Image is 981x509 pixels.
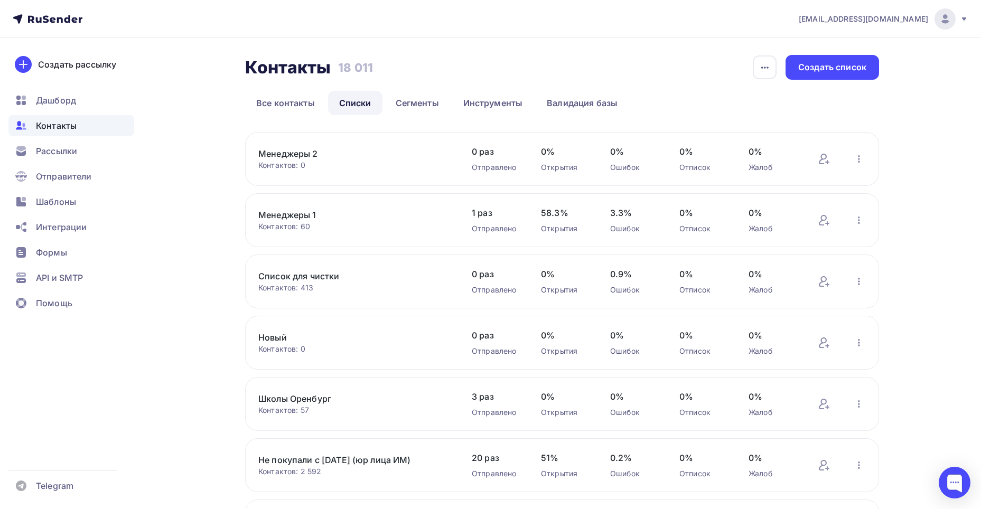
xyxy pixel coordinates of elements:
[8,191,134,212] a: Шаблоны
[8,140,134,162] a: Рассылки
[385,91,450,115] a: Сегменты
[541,468,589,479] div: Открытия
[610,346,658,356] div: Ошибок
[679,268,727,280] span: 0%
[610,223,658,234] div: Ошибок
[749,145,797,158] span: 0%
[258,221,451,232] div: Контактов: 60
[258,331,438,344] a: Новый
[541,390,589,403] span: 0%
[541,329,589,342] span: 0%
[472,390,520,403] span: 3 раз
[610,285,658,295] div: Ошибок
[679,162,727,173] div: Отписок
[8,242,134,263] a: Формы
[258,147,438,160] a: Менеджеры 2
[679,206,727,219] span: 0%
[610,145,658,158] span: 0%
[472,206,520,219] span: 1 раз
[258,392,438,405] a: Школы Оренбург
[541,145,589,158] span: 0%
[799,14,928,24] span: [EMAIL_ADDRESS][DOMAIN_NAME]
[245,91,326,115] a: Все контакты
[258,344,451,354] div: Контактов: 0
[749,468,797,479] div: Жалоб
[541,268,589,280] span: 0%
[36,119,77,132] span: Контакты
[610,390,658,403] span: 0%
[541,206,589,219] span: 58.3%
[749,285,797,295] div: Жалоб
[610,162,658,173] div: Ошибок
[679,451,727,464] span: 0%
[36,479,73,492] span: Telegram
[258,270,438,282] a: Список для чистки
[245,57,331,78] h2: Контакты
[749,206,797,219] span: 0%
[36,170,92,183] span: Отправители
[749,162,797,173] div: Жалоб
[679,407,727,418] div: Отписок
[258,282,451,293] div: Контактов: 413
[36,271,83,284] span: API и SMTP
[36,297,72,309] span: Помощь
[610,206,658,219] span: 3.3%
[328,91,382,115] a: Списки
[258,454,438,466] a: Не покупали с [DATE] (юр лица ИМ)
[38,58,116,71] div: Создать рассылку
[258,160,451,171] div: Контактов: 0
[679,390,727,403] span: 0%
[258,209,438,221] a: Менеджеры 1
[749,329,797,342] span: 0%
[36,145,77,157] span: Рассылки
[36,195,76,208] span: Шаблоны
[749,268,797,280] span: 0%
[536,91,629,115] a: Валидация базы
[472,268,520,280] span: 0 раз
[541,285,589,295] div: Открытия
[472,451,520,464] span: 20 раз
[798,61,866,73] div: Создать список
[679,346,727,356] div: Отписок
[749,451,797,464] span: 0%
[472,223,520,234] div: Отправлено
[749,346,797,356] div: Жалоб
[8,115,134,136] a: Контакты
[36,221,87,233] span: Интеграции
[258,405,451,416] div: Контактов: 57
[679,145,727,158] span: 0%
[472,329,520,342] span: 0 раз
[452,91,534,115] a: Инструменты
[749,407,797,418] div: Жалоб
[472,468,520,479] div: Отправлено
[8,166,134,187] a: Отправители
[749,390,797,403] span: 0%
[8,90,134,111] a: Дашборд
[610,468,658,479] div: Ошибок
[610,407,658,418] div: Ошибок
[472,285,520,295] div: Отправлено
[679,223,727,234] div: Отписок
[610,451,658,464] span: 0.2%
[338,60,373,75] h3: 18 011
[472,145,520,158] span: 0 раз
[541,407,589,418] div: Открытия
[541,223,589,234] div: Открытия
[610,268,658,280] span: 0.9%
[541,162,589,173] div: Открытия
[679,329,727,342] span: 0%
[541,451,589,464] span: 51%
[472,407,520,418] div: Отправлено
[36,94,76,107] span: Дашборд
[679,285,727,295] div: Отписок
[799,8,968,30] a: [EMAIL_ADDRESS][DOMAIN_NAME]
[472,162,520,173] div: Отправлено
[679,468,727,479] div: Отписок
[610,329,658,342] span: 0%
[541,346,589,356] div: Открытия
[472,346,520,356] div: Отправлено
[749,223,797,234] div: Жалоб
[258,466,451,477] div: Контактов: 2 592
[36,246,67,259] span: Формы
